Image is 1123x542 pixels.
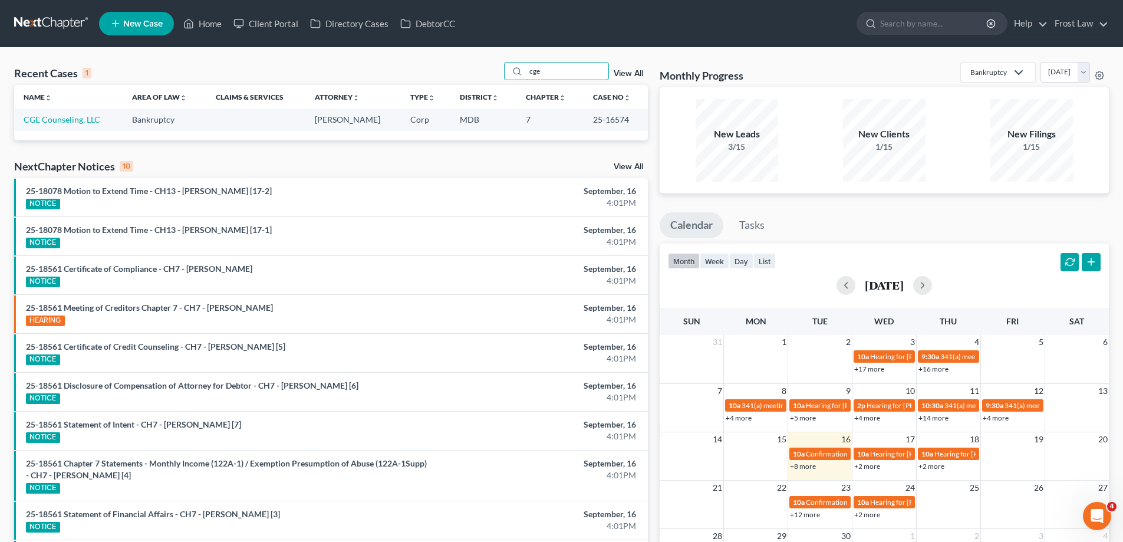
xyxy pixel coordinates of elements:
[921,449,933,458] span: 10a
[584,109,648,130] td: 25-16574
[120,161,133,172] div: 10
[712,335,723,349] span: 31
[742,401,855,410] span: 341(a) meeting for [PERSON_NAME]
[1097,481,1109,495] span: 27
[918,413,949,422] a: +14 more
[969,481,980,495] span: 25
[440,380,636,392] div: September, 16
[1033,432,1045,446] span: 19
[1083,502,1111,530] iframe: Intercom live chat
[492,94,499,101] i: unfold_more
[969,384,980,398] span: 11
[857,498,869,507] span: 10a
[26,354,60,365] div: NOTICE
[904,432,916,446] span: 17
[26,303,273,313] a: 25-18561 Meeting of Creditors Chapter 7 - CH7 - [PERSON_NAME]
[26,483,60,494] div: NOTICE
[440,263,636,275] div: September, 16
[305,109,401,130] td: [PERSON_NAME]
[45,94,52,101] i: unfold_more
[1038,335,1045,349] span: 5
[806,401,898,410] span: Hearing for [PERSON_NAME]
[304,13,394,34] a: Directory Cases
[840,432,852,446] span: 16
[845,335,852,349] span: 2
[940,316,957,326] span: Thu
[1005,401,1118,410] span: 341(a) meeting for [PERSON_NAME]
[990,141,1073,153] div: 1/15
[934,449,1026,458] span: Hearing for [PERSON_NAME]
[440,341,636,353] div: September, 16
[857,401,865,410] span: 2p
[970,67,1007,77] div: Bankruptcy
[1008,13,1048,34] a: Help
[904,481,916,495] span: 24
[780,384,788,398] span: 8
[712,432,723,446] span: 14
[428,94,435,101] i: unfold_more
[843,127,926,141] div: New Clients
[1033,384,1045,398] span: 12
[14,159,133,173] div: NextChapter Notices
[1102,335,1109,349] span: 6
[870,352,962,361] span: Hearing for [PERSON_NAME]
[26,341,285,352] a: 25-18561 Certificate of Credit Counseling - CH7 - [PERSON_NAME] [5]
[440,185,636,197] div: September, 16
[26,199,60,209] div: NOTICE
[26,419,241,429] a: 25-18561 Statement of Intent - CH7 - [PERSON_NAME] [7]
[867,401,959,410] span: Hearing for [PERSON_NAME]
[854,364,884,373] a: +17 more
[440,392,636,403] div: 4:01PM
[729,212,775,238] a: Tasks
[1049,13,1108,34] a: Frost Law
[790,510,820,519] a: +12 more
[944,401,1058,410] span: 341(a) meeting for [PERSON_NAME]
[793,498,805,507] span: 10a
[857,352,869,361] span: 10a
[353,94,360,101] i: unfold_more
[854,413,880,422] a: +4 more
[729,253,753,269] button: day
[394,13,461,34] a: DebtorCC
[660,212,723,238] a: Calendar
[440,458,636,469] div: September, 16
[440,508,636,520] div: September, 16
[696,141,778,153] div: 3/15
[614,163,643,171] a: View All
[593,93,631,101] a: Case Nounfold_more
[865,279,904,291] h2: [DATE]
[840,481,852,495] span: 23
[986,401,1003,410] span: 9:30a
[440,419,636,431] div: September, 16
[660,68,743,83] h3: Monthly Progress
[854,510,880,519] a: +2 more
[909,335,916,349] span: 3
[410,93,435,101] a: Typeunfold_more
[983,413,1009,422] a: +4 more
[83,68,91,78] div: 1
[1006,316,1019,326] span: Fri
[614,70,643,78] a: View All
[990,127,1073,141] div: New Filings
[793,449,805,458] span: 10a
[26,225,272,235] a: 25-18078 Motion to Extend Time - CH13 - [PERSON_NAME] [17-1]
[668,253,700,269] button: month
[790,413,816,422] a: +5 more
[845,384,852,398] span: 9
[683,316,700,326] span: Sun
[440,224,636,236] div: September, 16
[726,413,752,422] a: +4 more
[969,432,980,446] span: 18
[806,498,940,507] span: Confirmation hearing for [PERSON_NAME]
[753,253,776,269] button: list
[440,469,636,481] div: 4:01PM
[854,462,880,471] a: +2 more
[228,13,304,34] a: Client Portal
[624,94,631,101] i: unfold_more
[123,109,206,130] td: Bankruptcy
[401,109,450,130] td: Corp
[1097,432,1109,446] span: 20
[26,522,60,533] div: NOTICE
[206,85,305,109] th: Claims & Services
[918,462,944,471] a: +2 more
